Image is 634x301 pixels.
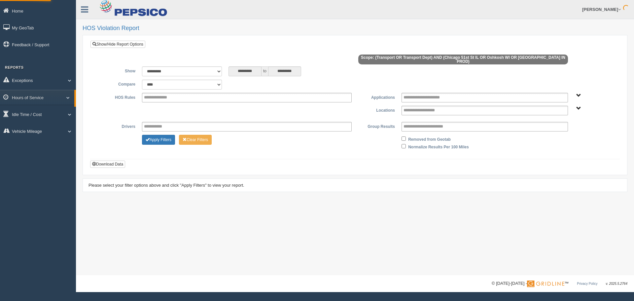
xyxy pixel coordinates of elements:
[355,106,398,114] label: Locations
[358,55,568,64] span: Scope: (Transport OR Transport Dept) AND (Chicago 51st St IL OR Oshkosh WI OR [GEOGRAPHIC_DATA] I...
[95,66,139,74] label: Show
[408,142,469,150] label: Normalize Results Per 100 Miles
[606,282,627,285] span: v. 2025.5.2764
[492,280,627,287] div: © [DATE]-[DATE] - ™
[179,135,212,145] button: Change Filter Options
[90,41,145,48] a: Show/Hide Report Options
[88,183,244,188] span: Please select your filter options above and click "Apply Filters" to view your report.
[95,93,139,101] label: HOS Rules
[577,282,597,285] a: Privacy Policy
[408,135,451,143] label: Removed from Geotab
[95,122,139,130] label: Drivers
[142,135,175,145] button: Change Filter Options
[355,122,398,130] label: Group Results
[355,93,398,101] label: Applications
[527,281,564,287] img: Gridline
[83,25,627,32] h2: HOS Violation Report
[95,80,139,88] label: Compare
[90,161,125,168] button: Download Data
[262,66,268,76] span: to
